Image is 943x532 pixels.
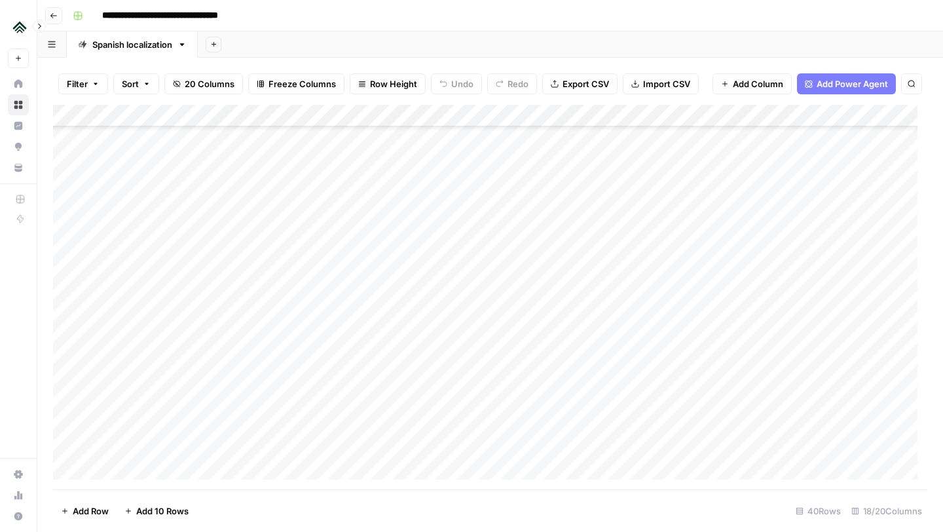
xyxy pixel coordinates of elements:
[8,73,29,94] a: Home
[67,31,198,58] a: Spanish localization
[8,464,29,485] a: Settings
[846,501,927,522] div: 18/20 Columns
[248,73,344,94] button: Freeze Columns
[431,73,482,94] button: Undo
[8,157,29,178] a: Your Data
[67,77,88,90] span: Filter
[563,77,609,90] span: Export CSV
[117,501,196,522] button: Add 10 Rows
[58,73,108,94] button: Filter
[370,77,417,90] span: Row Height
[8,15,31,39] img: Uplisting Logo
[643,77,690,90] span: Import CSV
[8,506,29,527] button: Help + Support
[92,38,172,51] div: Spanish localization
[136,504,189,518] span: Add 10 Rows
[733,77,783,90] span: Add Column
[122,77,139,90] span: Sort
[8,10,29,43] button: Workspace: Uplisting
[53,501,117,522] button: Add Row
[451,77,473,90] span: Undo
[73,504,109,518] span: Add Row
[164,73,243,94] button: 20 Columns
[797,73,896,94] button: Add Power Agent
[350,73,426,94] button: Row Height
[113,73,159,94] button: Sort
[542,73,618,94] button: Export CSV
[268,77,336,90] span: Freeze Columns
[817,77,888,90] span: Add Power Agent
[790,501,846,522] div: 40 Rows
[8,94,29,115] a: Browse
[623,73,699,94] button: Import CSV
[8,136,29,157] a: Opportunities
[508,77,528,90] span: Redo
[185,77,234,90] span: 20 Columns
[487,73,537,94] button: Redo
[8,115,29,136] a: Insights
[712,73,792,94] button: Add Column
[8,485,29,506] a: Usage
